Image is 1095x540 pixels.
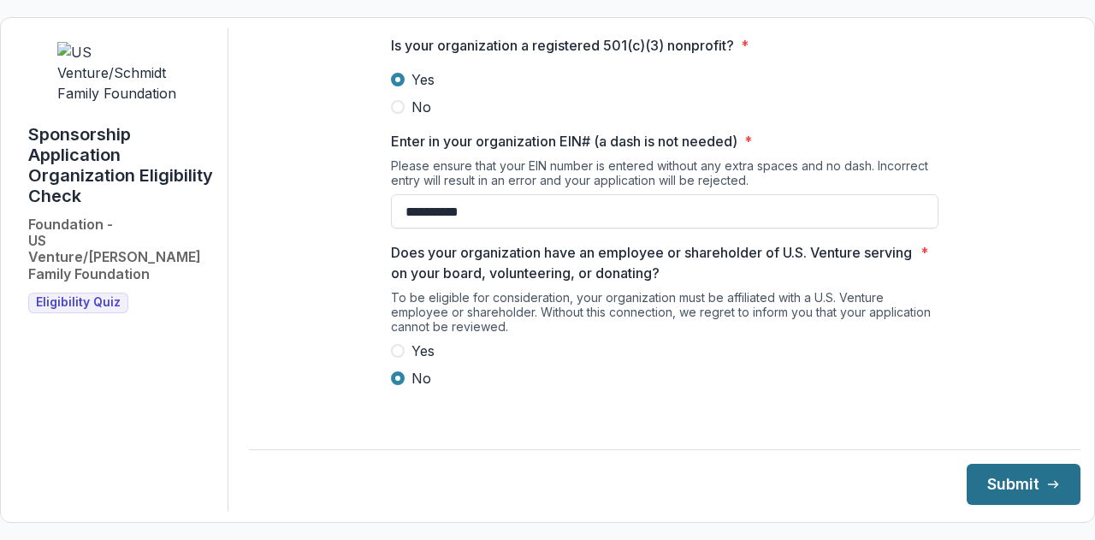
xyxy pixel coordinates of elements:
[391,131,737,151] p: Enter in your organization EIN# (a dash is not needed)
[391,242,914,283] p: Does your organization have an employee or shareholder of U.S. Venture serving on your board, vol...
[28,124,214,206] h1: Sponsorship Application Organization Eligibility Check
[57,42,186,104] img: US Venture/Schmidt Family Foundation
[391,158,938,194] div: Please ensure that your EIN number is entered without any extra spaces and no dash. Incorrect ent...
[411,97,431,117] span: No
[411,368,431,389] span: No
[28,217,214,282] h2: Foundation - US Venture/[PERSON_NAME] Family Foundation
[411,341,435,361] span: Yes
[36,295,121,310] span: Eligibility Quiz
[967,464,1080,505] button: Submit
[411,69,435,90] span: Yes
[391,35,734,56] p: Is your organization a registered 501(c)(3) nonprofit?
[391,290,938,341] div: To be eligible for consideration, your organization must be affiliated with a U.S. Venture employ...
